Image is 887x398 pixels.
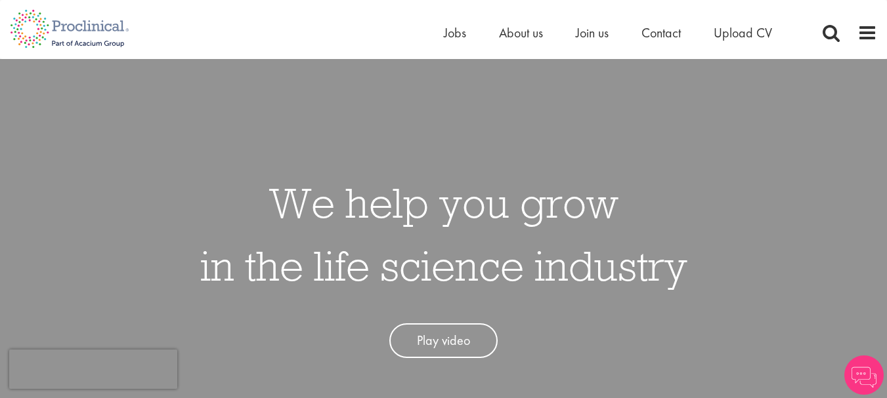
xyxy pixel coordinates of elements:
a: Upload CV [714,24,772,41]
img: Chatbot [844,355,884,395]
a: Jobs [444,24,466,41]
h1: We help you grow in the life science industry [200,171,687,297]
a: About us [499,24,543,41]
a: Play video [389,323,498,358]
a: Contact [641,24,681,41]
a: Join us [576,24,609,41]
